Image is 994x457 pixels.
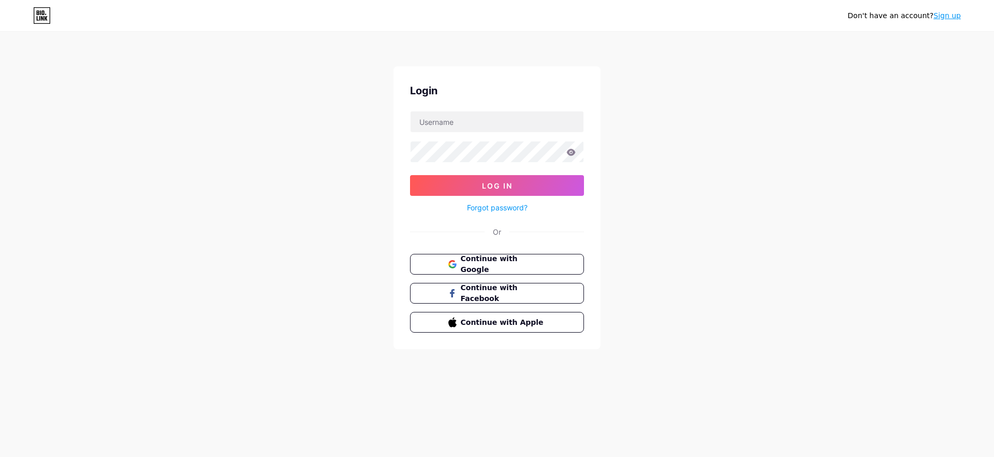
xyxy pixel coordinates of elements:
[410,254,584,275] button: Continue with Google
[410,283,584,304] button: Continue with Facebook
[410,312,584,333] button: Continue with Apple
[461,317,546,328] span: Continue with Apple
[411,111,583,132] input: Username
[482,181,513,190] span: Log In
[493,226,501,237] div: Or
[933,11,961,20] a: Sign up
[410,175,584,196] button: Log In
[410,83,584,98] div: Login
[461,282,546,304] span: Continue with Facebook
[461,253,546,275] span: Continue with Google
[467,202,528,213] a: Forgot password?
[847,10,961,21] div: Don't have an account?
